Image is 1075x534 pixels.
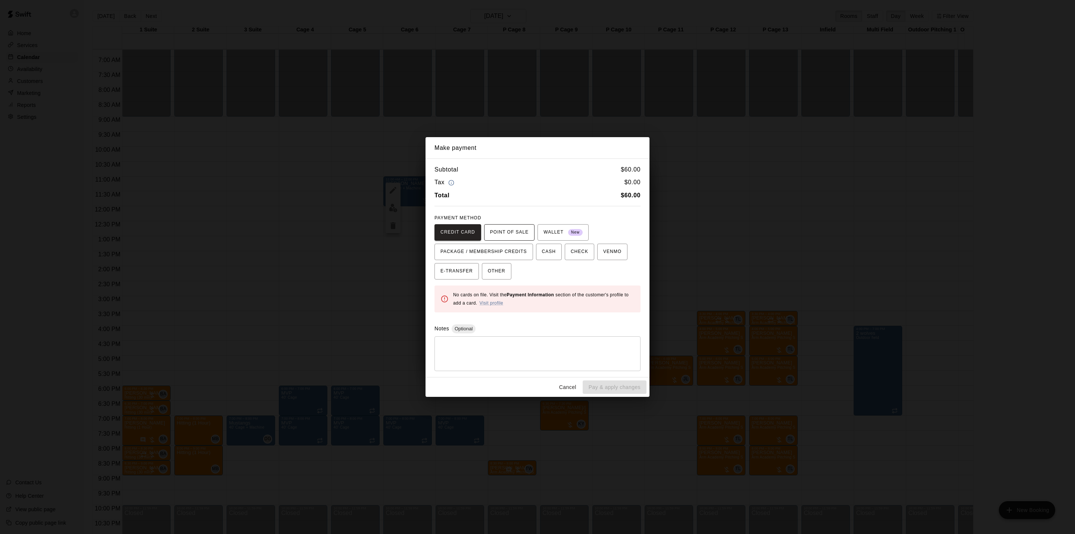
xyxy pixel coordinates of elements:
[434,215,481,220] span: PAYMENT METHOD
[479,300,503,306] a: Visit profile
[453,292,629,306] span: No cards on file. Visit the section of the customer's profile to add a card.
[434,192,449,198] b: Total
[542,246,556,258] span: CASH
[452,326,476,331] span: Optional
[434,263,479,280] button: E-TRANSFER
[537,224,589,241] button: WALLET New
[624,178,641,188] h6: $ 0.00
[484,224,535,241] button: POINT OF SALE
[565,244,594,260] button: CHECK
[482,263,511,280] button: OTHER
[488,265,505,277] span: OTHER
[440,226,475,238] span: CREDIT CARD
[426,137,649,159] h2: Make payment
[603,246,621,258] span: VENMO
[621,192,641,198] b: $ 60.00
[568,228,583,238] span: New
[440,246,527,258] span: PACKAGE / MEMBERSHIP CREDITS
[507,292,554,297] b: Payment Information
[543,226,583,238] span: WALLET
[434,224,481,241] button: CREDIT CARD
[536,244,562,260] button: CASH
[434,165,458,175] h6: Subtotal
[490,226,529,238] span: POINT OF SALE
[597,244,627,260] button: VENMO
[571,246,588,258] span: CHECK
[556,380,580,394] button: Cancel
[434,244,533,260] button: PACKAGE / MEMBERSHIP CREDITS
[434,178,456,188] h6: Tax
[434,325,449,331] label: Notes
[621,165,641,175] h6: $ 60.00
[440,265,473,277] span: E-TRANSFER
